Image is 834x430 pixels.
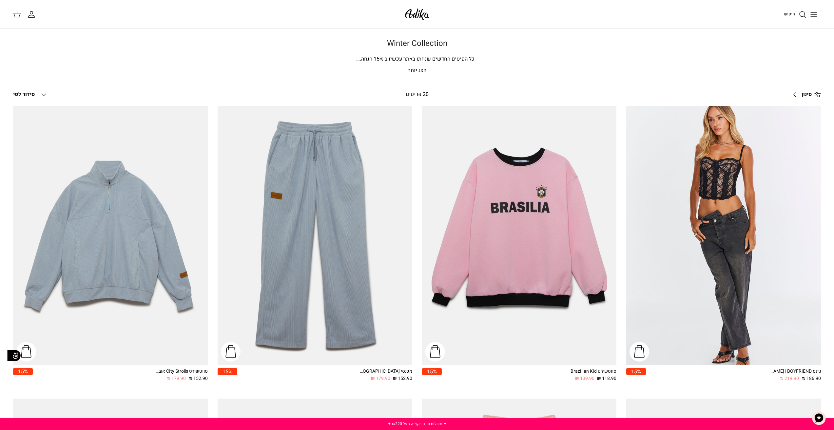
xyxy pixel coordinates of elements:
[422,368,442,375] span: 15%
[360,368,412,375] div: מכנסי [GEOGRAPHIC_DATA]
[383,55,475,63] span: כל הפיסים החדשים שנחתו באתר עכשיו ב-
[28,10,38,18] a: החשבון שלי
[13,90,35,98] span: סידור לפי
[780,375,799,382] span: 219.90 ₪
[575,375,594,382] span: 139.90 ₪
[13,368,33,382] a: 15%
[166,375,186,382] span: 179.90 ₪
[422,368,442,382] a: 15%
[626,368,646,375] span: 15%
[13,106,208,365] a: סווטשירט City Strolls אוברסייז
[626,106,821,365] a: ג׳ינס All Or Nothing קריס-קרוס | BOYFRIEND
[393,375,412,382] span: 152.90 ₪
[403,7,431,22] img: Adika IL
[371,375,390,382] span: 179.90 ₪
[784,11,795,17] span: חיפוש
[802,375,821,382] span: 186.90 ₪
[218,368,237,382] a: 15%
[597,375,616,382] span: 118.90 ₪
[155,368,208,375] div: סווטשירט City Strolls אוברסייז
[374,55,379,63] span: 15
[33,368,208,382] a: סווטשירט City Strolls אוברסייז 152.90 ₪ 179.90 ₪
[327,90,507,99] div: 20 פריטים
[5,347,23,365] img: accessibility_icon02.svg
[13,87,48,102] button: סידור לפי
[806,7,821,22] button: Toggle menu
[802,90,812,99] span: סינון
[564,368,616,375] div: סווטשירט Brazilian Kid
[356,55,383,63] span: % הנחה.
[809,408,829,428] button: צ'אט
[218,368,237,375] span: 15%
[646,368,821,382] a: ג׳ינס All Or Nothing [PERSON_NAME] | BOYFRIEND 186.90 ₪ 219.90 ₪
[442,368,617,382] a: סווטשירט Brazilian Kid 118.90 ₪ 139.90 ₪
[188,66,647,75] p: הצג יותר
[422,106,617,365] a: סווטשירט Brazilian Kid
[626,368,646,382] a: 15%
[218,106,412,365] a: מכנסי טרנינג City strolls
[188,375,208,382] span: 152.90 ₪
[188,39,647,48] h1: Winter Collection
[237,368,412,382] a: מכנסי [GEOGRAPHIC_DATA] 152.90 ₪ 179.90 ₪
[388,421,447,427] a: ✦ משלוח חינם בקנייה מעל ₪220 ✦
[13,368,33,375] span: 15%
[788,87,821,103] a: סינון
[768,368,821,375] div: ג׳ינס All Or Nothing [PERSON_NAME] | BOYFRIEND
[784,10,806,18] a: חיפוש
